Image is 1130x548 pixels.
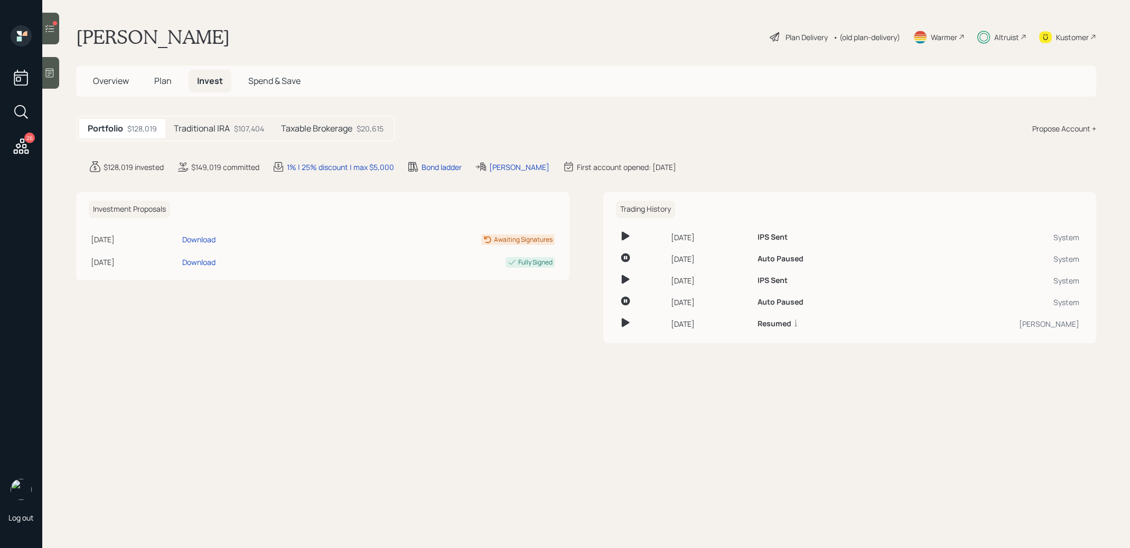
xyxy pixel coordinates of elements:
div: System [903,297,1079,308]
div: [PERSON_NAME] [489,162,549,173]
h1: [PERSON_NAME] [76,25,230,49]
div: $20,615 [357,123,384,134]
div: Awaiting Signatures [494,235,553,244]
div: 26 [24,133,35,143]
h6: Investment Proposals [89,201,170,218]
div: $149,019 committed [191,162,259,173]
div: 1% | 25% discount | max $5,000 [287,162,394,173]
h6: Trading History [616,201,675,218]
div: [DATE] [91,257,178,268]
div: [DATE] [671,318,749,329]
div: [DATE] [671,297,749,308]
span: Overview [93,75,129,87]
h6: IPS Sent [758,276,788,285]
div: Download [182,257,216,268]
h6: Auto Paused [758,254,804,263]
img: treva-nostdahl-headshot.png [11,479,32,500]
div: [PERSON_NAME] [903,318,1079,329]
div: Download [182,234,216,245]
div: • (old plan-delivery) [833,32,900,43]
div: Fully Signed [518,258,553,267]
div: [DATE] [91,234,178,245]
div: System [903,232,1079,243]
div: [DATE] [671,232,749,243]
h6: Resumed [758,319,791,328]
h5: Portfolio [88,124,123,134]
div: Warmer [931,32,957,43]
h5: Traditional IRA [174,124,230,134]
span: Invest [197,75,223,87]
span: Spend & Save [248,75,301,87]
div: First account opened: [DATE] [577,162,676,173]
div: Log out [8,513,34,523]
div: Kustomer [1056,32,1089,43]
div: [DATE] [671,253,749,264]
div: $128,019 [127,123,157,134]
h6: IPS Sent [758,233,788,242]
div: System [903,275,1079,286]
h5: Taxable Brokerage [281,124,352,134]
div: $107,404 [234,123,264,134]
div: Plan Delivery [786,32,828,43]
div: $128,019 invested [104,162,164,173]
div: [DATE] [671,275,749,286]
h6: Auto Paused [758,298,804,307]
div: Bond ladder [422,162,462,173]
span: Plan [154,75,172,87]
div: Altruist [994,32,1019,43]
div: System [903,253,1079,264]
div: Propose Account + [1032,123,1096,134]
